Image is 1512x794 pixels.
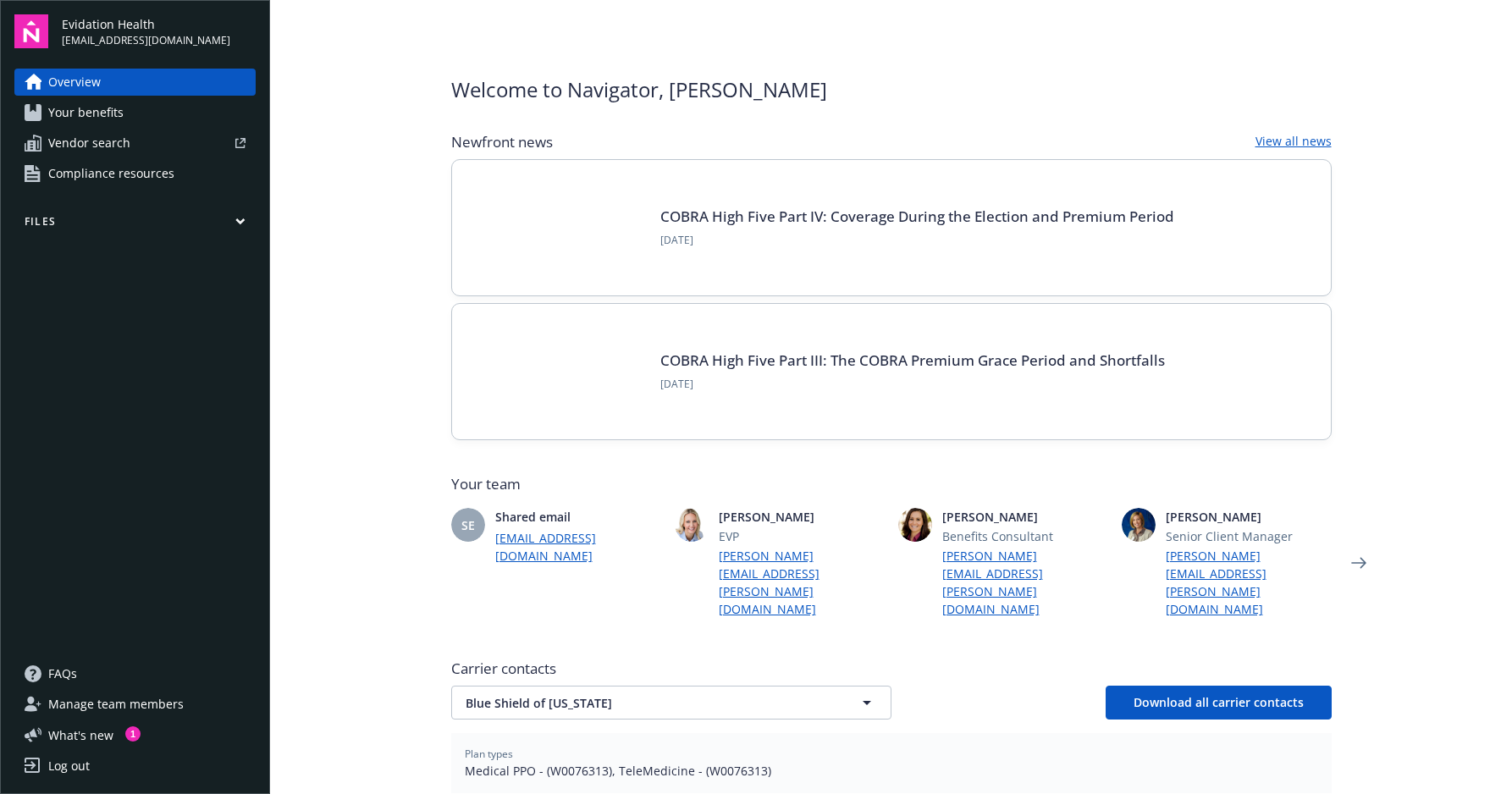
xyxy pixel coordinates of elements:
[719,527,885,545] span: EVP
[48,160,174,187] span: Compliance resources
[48,99,124,126] span: Your benefits
[479,331,640,412] img: BLOG-Card Image - Compliance - COBRA High Five Pt 3 - 09-03-25.jpg
[465,747,1318,762] span: Plan types
[675,508,709,542] img: photo
[466,694,818,712] span: Blue Shield of [US_STATE]
[942,508,1108,526] span: [PERSON_NAME]
[14,99,256,126] a: Your benefits
[451,659,1332,679] span: Carrier contacts
[1166,527,1332,545] span: Senior Client Manager
[125,726,141,742] div: 1
[14,726,141,744] button: What's new1
[1134,694,1304,710] span: Download all carrier contacts
[48,660,77,687] span: FAQs
[1166,508,1332,526] span: [PERSON_NAME]
[14,69,256,96] a: Overview
[48,691,184,718] span: Manage team members
[14,691,256,718] a: Manage team members
[62,14,256,48] button: Evidation Health[EMAIL_ADDRESS][DOMAIN_NAME]
[14,160,256,187] a: Compliance resources
[48,69,101,96] span: Overview
[942,527,1108,545] span: Benefits Consultant
[1166,547,1332,618] a: [PERSON_NAME][EMAIL_ADDRESS][PERSON_NAME][DOMAIN_NAME]
[660,377,1165,392] span: [DATE]
[719,547,885,618] a: [PERSON_NAME][EMAIL_ADDRESS][PERSON_NAME][DOMAIN_NAME]
[14,214,256,235] button: Files
[479,187,640,268] img: Card Image - EB Compliance Insights.png
[451,686,891,720] button: Blue Shield of [US_STATE]
[451,74,827,105] span: Welcome to Navigator , [PERSON_NAME]
[465,762,1318,780] span: Medical PPO - (W0076313), TeleMedicine - (W0076313)
[48,753,90,780] div: Log out
[14,130,256,157] a: Vendor search
[719,508,885,526] span: [PERSON_NAME]
[451,132,553,152] span: Newfront news
[1106,686,1332,720] button: Download all carrier contacts
[1255,132,1332,152] a: View all news
[495,508,661,526] span: Shared email
[495,529,661,565] a: [EMAIL_ADDRESS][DOMAIN_NAME]
[48,726,113,744] span: What ' s new
[1345,549,1372,576] a: Next
[1122,508,1156,542] img: photo
[14,14,48,48] img: navigator-logo.svg
[898,508,932,542] img: photo
[461,516,475,534] span: SE
[451,474,1332,494] span: Your team
[62,33,230,48] span: [EMAIL_ADDRESS][DOMAIN_NAME]
[942,547,1108,618] a: [PERSON_NAME][EMAIL_ADDRESS][PERSON_NAME][DOMAIN_NAME]
[660,233,1174,248] span: [DATE]
[14,660,256,687] a: FAQs
[660,350,1165,370] a: COBRA High Five Part III: The COBRA Premium Grace Period and Shortfalls
[660,207,1174,226] a: COBRA High Five Part IV: Coverage During the Election and Premium Period
[48,130,130,157] span: Vendor search
[62,15,230,33] span: Evidation Health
